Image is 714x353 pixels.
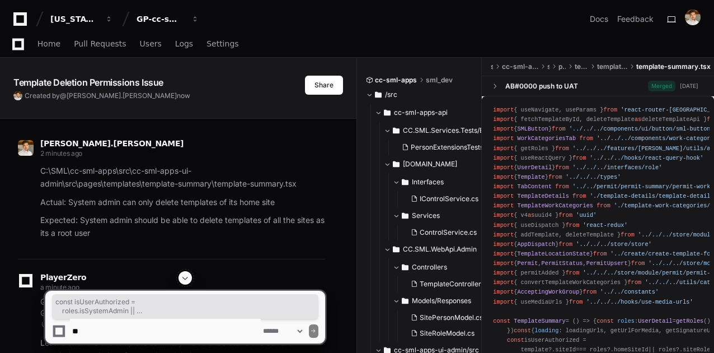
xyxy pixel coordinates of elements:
a: Pull Requests [74,31,126,57]
span: as [528,212,534,219]
span: Permit [517,260,538,267]
svg: Directory [375,88,382,101]
div: GP-cc-sml-apps [137,13,185,25]
span: import [493,145,514,152]
span: import [493,126,514,132]
button: GP-cc-sml-apps [132,9,204,29]
span: import [493,183,514,190]
button: CC.SML.WebApi.Admin [384,240,491,258]
span: from [621,231,635,238]
span: import [493,202,514,209]
button: CC.SML.Services.Tests/Extensions [384,122,491,140]
button: Controllers [393,258,496,276]
span: from [555,183,569,190]
span: from [566,222,580,229]
span: Created by [25,91,190,100]
span: CC.SML.Services.Tests/Extensions [403,126,491,135]
span: from [593,250,607,257]
svg: Directory [393,157,400,171]
div: [DATE] [680,82,698,90]
p: C:\SML\cc-sml-apps\src\cc-sml-apps-ui-admin\src\pages\templates\template-summary\template-summary... [40,165,325,191]
span: from [558,241,572,248]
span: import [493,250,514,257]
a: Home [37,31,60,57]
span: CC.SML.WebApi.Admin [403,245,477,254]
span: Controllers [412,263,447,272]
span: sml_dev [426,76,453,85]
span: as [635,116,641,123]
span: cc-sml-apps-ui-admin [502,62,539,71]
svg: Directory [393,243,400,256]
span: TemplateWorkCategories [517,202,593,209]
button: ControlService.cs [406,225,485,240]
span: UserDetail [517,164,552,171]
span: Logs [175,40,193,47]
span: '../../../interfaces/role' [572,164,662,171]
a: Settings [206,31,238,57]
span: pages [558,62,566,71]
button: Services [393,207,491,225]
span: PersonExtensionsTests.cs [411,143,492,152]
span: Services [412,211,440,220]
span: from [558,212,572,219]
button: [US_STATE] Pacific [46,9,118,29]
span: from [566,270,580,276]
span: from [555,164,569,171]
span: Template [517,174,544,180]
span: PermitStatus [542,260,583,267]
button: Feedback [617,13,654,25]
span: WorkCategoriesTab [517,135,576,142]
span: Interfaces [412,178,444,187]
img: avatar [685,10,701,25]
span: Settings [206,40,238,47]
span: from [555,145,569,152]
span: template-summary [597,62,627,71]
svg: Directory [402,175,408,189]
a: Users [140,31,162,57]
p: Actual: System admin can only delete templates of its home site [40,196,325,209]
span: from [552,126,566,132]
span: Users [140,40,162,47]
button: Interfaces [393,173,491,191]
span: import [493,231,514,238]
span: '../../../hooks/react-query-hook' [590,155,703,161]
span: cc-sml-apps-api [394,108,448,117]
span: now [177,91,190,100]
button: [DOMAIN_NAME] [384,155,491,173]
img: avatar [18,140,34,156]
span: import [493,193,514,199]
span: @ [60,91,67,100]
span: src [491,62,492,71]
span: ControlService.cs [420,228,477,237]
button: PersonExtensionsTests.cs [397,140,492,155]
span: from [596,202,610,209]
svg: Directory [393,124,400,137]
span: from [603,106,617,113]
button: /src [366,86,473,104]
svg: Directory [384,106,391,119]
span: import [493,135,514,142]
div: AB#0000 push to UAT [505,82,578,91]
span: from [572,155,586,161]
span: import [493,116,514,123]
span: [PERSON_NAME].[PERSON_NAME] [40,139,184,148]
span: '../../../store/store' [576,241,652,248]
span: import [493,222,514,229]
span: TemplateDetails [517,193,569,199]
span: import [493,241,514,248]
span: src [547,62,549,71]
img: avatar [13,91,22,100]
span: import [493,164,514,171]
span: cc-sml-apps [375,76,417,85]
span: Home [37,40,60,47]
span: 2 minutes ago [40,149,82,157]
span: from [572,193,586,199]
span: import [493,212,514,219]
span: /src [385,90,397,99]
button: Share [305,76,343,95]
svg: Directory [402,209,408,222]
span: import [493,174,514,180]
span: import [493,270,514,276]
span: TemplateLocationState [517,250,589,257]
p: Expected: System admin should be able to delete templates of all the sites as its a root user [40,214,325,240]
